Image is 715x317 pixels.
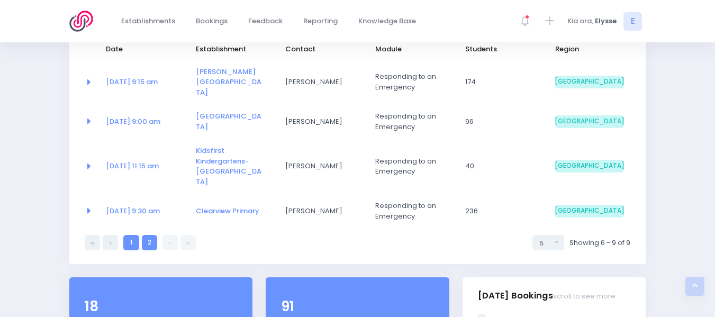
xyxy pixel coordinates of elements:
span: Elysse [595,16,617,26]
div: 18 [85,296,237,317]
span: Date [106,44,175,55]
td: Responding to an Emergency [368,60,458,105]
td: Ed Trottor [278,104,368,139]
span: Responding to an Emergency [375,156,444,177]
a: Establishments [113,11,184,32]
td: Responding to an Emergency [368,104,458,139]
a: [DATE] 11:15 am [106,161,159,171]
span: 40 [465,161,534,171]
td: <a href="https://app.stjis.org.nz/bookings/523720" class="font-weight-bold">26 Aug at 9:15 am</a> [99,60,189,105]
span: 174 [465,77,534,87]
span: 236 [465,206,534,216]
td: <a href="https://app.stjis.org.nz/establishments/203500" class="font-weight-bold">Springston Scho... [189,60,279,105]
a: Feedback [240,11,292,32]
span: Responding to an Emergency [375,71,444,92]
span: [GEOGRAPHIC_DATA] [555,76,624,88]
img: Logo [69,11,99,32]
button: Select page size [532,235,564,250]
a: Next [162,235,178,250]
span: 96 [465,116,534,127]
span: Module [375,44,444,55]
span: [PERSON_NAME] [285,77,354,87]
td: South Island [548,104,631,139]
a: 1 [123,235,139,250]
td: 96 [458,104,548,139]
span: Region [555,44,624,55]
span: Establishments [121,16,175,26]
td: Laura France [278,139,368,194]
span: [PERSON_NAME] [285,206,354,216]
span: Responding to an Emergency [375,201,444,221]
span: E [623,12,642,31]
td: <a href="https://app.stjis.org.nz/bookings/522909" class="font-weight-bold">27 Aug at 9:00 am</a> [99,104,189,139]
span: Feedback [248,16,283,26]
td: South Island [548,194,631,228]
span: Establishment [196,44,265,55]
td: <a href="https://app.stjis.org.nz/establishments/204144" class="font-weight-bold">Kidsfirst Kinde... [189,139,279,194]
span: Students [465,44,534,55]
span: [GEOGRAPHIC_DATA] [555,160,624,173]
small: scroll to see more [553,292,616,301]
a: [PERSON_NAME][GEOGRAPHIC_DATA] [196,67,261,97]
div: 5 [539,238,551,249]
a: First [85,235,100,250]
a: Bookings [187,11,237,32]
td: <a href="https://app.stjis.org.nz/bookings/523946" class="font-weight-bold">29 Aug at 11:15 am</a> [99,139,189,194]
div: 91 [281,296,433,317]
a: Clearview Primary [196,206,259,216]
span: [GEOGRAPHIC_DATA] [555,205,624,218]
a: Reporting [295,11,347,32]
td: <a href="https://app.stjis.org.nz/establishments/206243" class="font-weight-bold">Clearview Prima... [189,194,279,228]
a: [DATE] 9:15 am [106,77,158,87]
a: Previous [103,235,118,250]
span: Knowledge Base [358,16,416,26]
td: David Pareanga [278,194,368,228]
td: South Island [548,139,631,194]
td: Responding to an Emergency [368,139,458,194]
td: Karen Stanford [278,60,368,105]
span: Kia ora, [567,16,593,26]
td: <a href="https://app.stjis.org.nz/establishments/205330" class="font-weight-bold">Glentunnel Scho... [189,104,279,139]
td: <a href="https://app.stjis.org.nz/bookings/523640" class="font-weight-bold">02 Sep at 9:30 am</a> [99,194,189,228]
span: [PERSON_NAME] [285,161,354,171]
a: Kidsfirst Kindergartens-[GEOGRAPHIC_DATA] [196,146,261,187]
td: 236 [458,194,548,228]
span: Showing 6 - 9 of 9 [569,238,630,248]
a: 2 [142,235,157,250]
span: [PERSON_NAME] [285,116,354,127]
td: Responding to an Emergency [368,194,458,228]
a: Last [180,235,196,250]
a: [GEOGRAPHIC_DATA] [196,111,261,132]
a: [DATE] 9:30 am [106,206,160,216]
a: Knowledge Base [350,11,425,32]
span: Responding to an Emergency [375,111,444,132]
span: Reporting [303,16,338,26]
td: 174 [458,60,548,105]
span: Contact [285,44,354,55]
span: [GEOGRAPHIC_DATA] [555,115,624,128]
h3: [DATE] Bookings [478,281,616,311]
span: Bookings [196,16,228,26]
td: South Island [548,60,631,105]
td: 40 [458,139,548,194]
a: [DATE] 9:00 am [106,116,160,126]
